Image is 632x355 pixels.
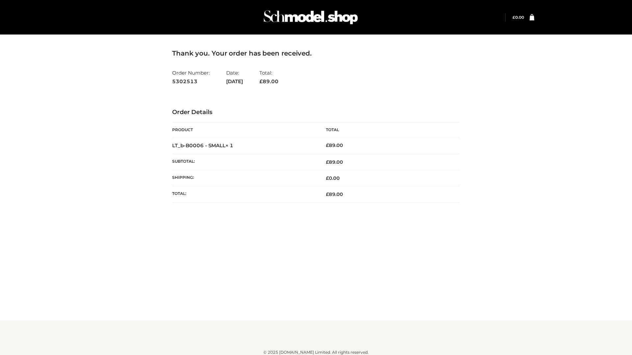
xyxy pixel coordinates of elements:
th: Total [316,123,460,137]
bdi: 0.00 [326,175,340,181]
th: Subtotal: [172,154,316,170]
a: £0.00 [513,15,524,20]
img: Schmodel Admin 964 [261,4,360,30]
span: 89.00 [326,159,343,165]
strong: [DATE] [226,77,243,86]
strong: LT_b-B0006 - SMALL [172,142,233,149]
th: Shipping: [172,170,316,186]
span: £ [326,191,329,197]
h3: Thank you. Your order has been received. [172,49,460,57]
span: £ [326,159,329,165]
span: £ [326,175,329,181]
th: Product [172,123,316,137]
span: £ [326,142,329,148]
li: Order Number: [172,67,210,87]
strong: × 1 [225,142,233,149]
strong: 5302513 [172,77,210,86]
span: 89.00 [259,78,278,84]
h3: Order Details [172,109,460,116]
bdi: 0.00 [513,15,524,20]
span: £ [513,15,515,20]
li: Date: [226,67,243,87]
span: 89.00 [326,191,343,197]
th: Total: [172,186,316,202]
span: £ [259,78,263,84]
li: Total: [259,67,278,87]
bdi: 89.00 [326,142,343,148]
